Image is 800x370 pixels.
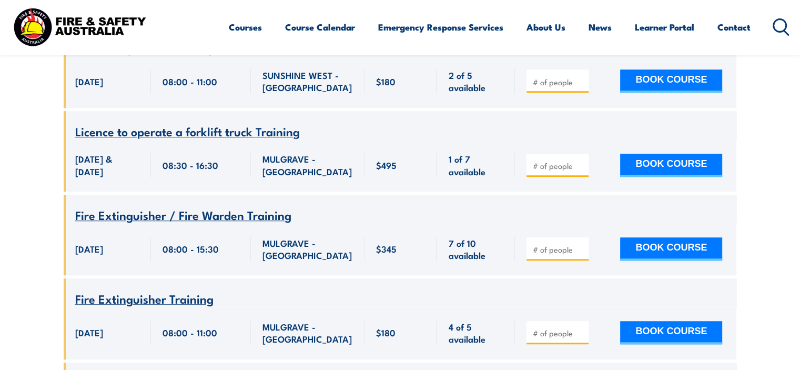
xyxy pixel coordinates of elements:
[620,237,722,261] button: BOOK COURSE
[526,13,565,41] a: About Us
[75,206,291,224] span: Fire Extinguisher / Fire Warden Training
[285,13,355,41] a: Course Calendar
[262,153,353,177] span: MULGRAVE - [GEOGRAPHIC_DATA]
[376,75,396,87] span: $180
[75,243,103,255] span: [DATE]
[717,13,751,41] a: Contact
[75,75,103,87] span: [DATE]
[532,161,585,171] input: # of people
[163,326,217,338] span: 08:00 - 11:00
[163,243,219,255] span: 08:00 - 15:30
[376,243,397,255] span: $345
[532,77,585,87] input: # of people
[163,159,218,171] span: 08:30 - 16:30
[376,159,397,171] span: $495
[378,13,503,41] a: Emergency Response Services
[620,321,722,344] button: BOOK COURSE
[75,125,300,138] a: Licence to operate a forklift truck Training
[262,321,353,345] span: MULGRAVE - [GEOGRAPHIC_DATA]
[75,326,103,338] span: [DATE]
[532,328,585,338] input: # of people
[448,237,503,262] span: 7 of 10 available
[589,13,612,41] a: News
[163,75,217,87] span: 08:00 - 11:00
[448,69,503,94] span: 2 of 5 available
[532,244,585,255] input: # of people
[262,69,353,94] span: SUNSHINE WEST - [GEOGRAPHIC_DATA]
[75,293,214,306] a: Fire Extinguisher Training
[75,209,291,222] a: Fire Extinguisher / Fire Warden Training
[75,289,214,307] span: Fire Extinguisher Training
[620,69,722,93] button: BOOK COURSE
[75,122,300,140] span: Licence to operate a forklift truck Training
[229,13,262,41] a: Courses
[376,326,396,338] span: $180
[635,13,694,41] a: Learner Portal
[448,153,503,177] span: 1 of 7 available
[448,321,503,345] span: 4 of 5 available
[262,237,353,262] span: MULGRAVE - [GEOGRAPHIC_DATA]
[75,153,139,177] span: [DATE] & [DATE]
[620,154,722,177] button: BOOK COURSE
